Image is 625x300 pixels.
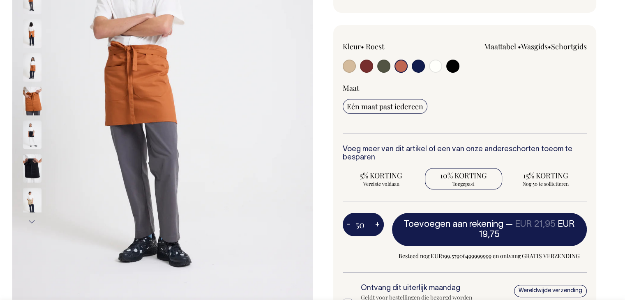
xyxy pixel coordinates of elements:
input: 10% KORTING Toegepast [425,168,502,189]
a: Wasgids [521,42,548,51]
button: Volgende [26,212,38,231]
font: Toevoegen aan rekening [404,220,503,228]
font: EUR 19,75 [479,220,575,238]
font: Nog 50 te solliciteren [523,180,569,187]
a: schorten toe [509,146,553,153]
button: + [371,217,384,233]
font: • [361,42,364,51]
font: • [518,42,521,51]
img: roest [23,87,42,115]
img: khaki [23,188,42,217]
font: 15% KORTING [523,171,568,180]
font: Ontvang dit uiterlijk maandag [361,285,460,292]
font: om te besparen [343,146,572,161]
font: EUR 21,95 [515,220,556,228]
img: roest [23,19,42,48]
font: 5% KORTING [360,171,402,180]
font: Maat [343,83,359,93]
font: Vereiste voldaan [363,180,399,187]
img: roest [23,53,42,82]
button: Toevoegen aan rekening —EUR 21,95EUR 19,75 [392,213,587,246]
font: Toegepast [452,180,474,187]
img: zwart [23,154,42,183]
a: Maattabel [484,42,516,51]
img: zwart [23,120,42,149]
font: - [347,221,350,228]
font: Kleur [343,42,361,51]
font: Besteed nog EUR199.57906499999999 en ontvang GRATIS VERZENDING [399,252,580,260]
font: + [375,221,380,228]
font: • [548,42,551,51]
font: Eén maat past iedereen [347,102,423,111]
input: Eén maat past iedereen [343,99,427,114]
input: 15% KORTING Nog 50 te solliciteren [507,168,584,189]
font: Voeg meer van dit artikel of een van onze andere [343,146,509,153]
font: Roest [366,42,384,51]
font: 10% KORTING [440,171,487,180]
font: — [505,220,513,228]
button: - [343,217,354,233]
a: Schortgids [551,42,587,51]
input: 5% KORTING Vereiste voldaan [343,168,420,189]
